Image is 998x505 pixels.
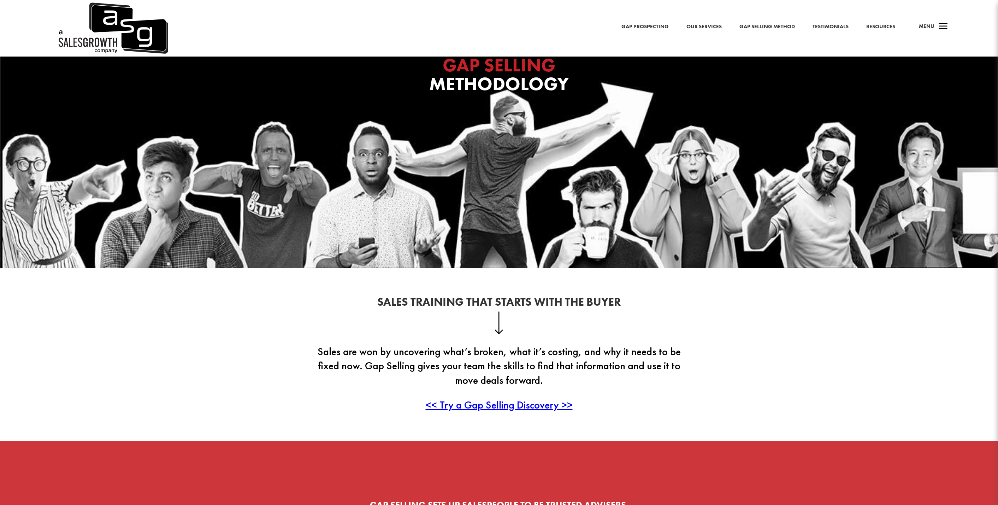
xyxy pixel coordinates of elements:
[426,398,573,412] a: << Try a Gap Selling Discovery >>
[308,296,690,311] h2: Sales Training That Starts With the Buyer
[866,22,895,31] a: Resources
[919,23,934,30] span: Menu
[308,345,690,398] p: Sales are won by uncovering what’s broken, what it’s costing, and why it needs to be fixed now. G...
[621,22,669,31] a: Gap Prospecting
[936,20,950,34] span: a
[495,311,503,334] img: down-arrow
[739,22,795,31] a: Gap Selling Method
[358,56,640,97] h1: Methodology
[443,53,555,77] span: GAP SELLING
[813,22,849,31] a: Testimonials
[686,22,722,31] a: Our Services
